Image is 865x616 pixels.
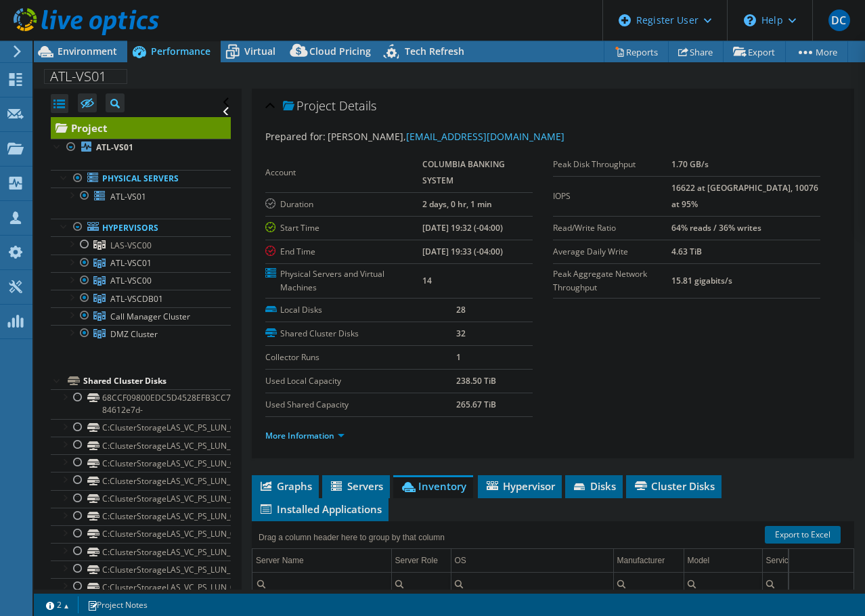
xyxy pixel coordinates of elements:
[51,578,231,596] a: C:ClusterStorageLAS_VC_PS_LUN_08
[744,14,756,26] svg: \n
[110,191,146,202] span: ATL-VS01
[785,41,848,62] a: More
[265,327,456,340] label: Shared Cluster Disks
[688,552,710,569] div: Model
[617,552,665,569] div: Manufacturer
[456,375,496,387] b: 238.50 TiB
[671,182,818,210] b: 16622 at [GEOGRAPHIC_DATA], 10076 at 95%
[252,549,391,573] td: Server Name Column
[110,257,152,269] span: ATL-VSC01
[110,328,158,340] span: DMZ Cluster
[456,351,461,363] b: 1
[256,552,304,569] div: Server Name
[828,9,850,31] span: DC
[765,526,841,544] a: Export to Excel
[51,560,231,578] a: C:ClusterStorageLAS_VC_PS_LUN_18
[339,97,376,114] span: Details
[456,304,466,315] b: 28
[265,374,456,388] label: Used Local Capacity
[265,221,422,235] label: Start Time
[405,45,464,58] span: Tech Refresh
[110,275,152,286] span: ATL-VSC00
[485,479,555,493] span: Hypervisor
[395,552,438,569] div: Server Role
[406,130,564,143] a: [EMAIL_ADDRESS][DOMAIN_NAME]
[671,246,702,257] b: 4.63 TiB
[51,543,231,560] a: C:ClusterStorageLAS_VC_PS_LUN_10
[255,528,448,547] div: Drag a column header here to group by that column
[553,190,671,203] label: IOPS
[309,45,371,58] span: Cloud Pricing
[283,100,336,113] span: Project
[51,139,231,156] a: ATL-VS01
[259,479,312,493] span: Graphs
[604,41,669,62] a: Reports
[265,198,422,211] label: Duration
[110,311,190,322] span: Call Manager Cluster
[96,141,133,153] b: ATL-VS01
[265,351,456,364] label: Collector Runs
[553,267,671,294] label: Peak Aggregate Network Throughput
[110,293,163,305] span: ATL-VSCDB01
[422,158,505,186] b: COLUMBIA BANKING SYSTEM
[58,45,117,58] span: Environment
[456,328,466,339] b: 32
[723,41,786,62] a: Export
[400,479,466,493] span: Inventory
[244,45,275,58] span: Virtual
[51,325,231,343] a: DMZ Cluster
[668,41,724,62] a: Share
[265,430,345,441] a: More Information
[553,245,671,259] label: Average Daily Write
[83,373,231,389] div: Shared Cluster Disks
[51,389,231,419] a: 68CCF09800EDC5D4528EFB3CC7C36D3C-84612e7d-
[51,437,231,454] a: C:ClusterStorageLAS_VC_PS_LUN_12
[391,572,451,596] td: Column Server Role, Filter cell
[671,158,709,170] b: 1.70 GB/s
[51,272,231,290] a: ATL-VSC00
[265,245,422,259] label: End Time
[51,454,231,472] a: C:ClusterStorageLAS_VC_PS_LUN_06
[422,246,503,257] b: [DATE] 19:33 (-04:00)
[265,303,456,317] label: Local Disks
[572,479,616,493] span: Disks
[455,552,466,569] div: OS
[51,419,231,437] a: C:ClusterStorageLAS_VC_PS_LUN_05
[422,222,503,234] b: [DATE] 19:32 (-04:00)
[422,198,492,210] b: 2 days, 0 hr, 1 min
[265,398,456,412] label: Used Shared Capacity
[684,572,762,596] td: Column Model, Filter cell
[51,290,231,307] a: ATL-VSCDB01
[684,549,762,573] td: Model Column
[51,117,231,139] a: Project
[671,222,761,234] b: 64% reads / 36% writes
[259,502,382,516] span: Installed Applications
[44,69,127,84] h1: ATL-VS01
[51,490,231,508] a: C:ClusterStorageLAS_VC_PS_LUN_01
[37,596,79,613] a: 2
[328,130,564,143] span: [PERSON_NAME],
[51,188,231,205] a: ATL-VS01
[633,479,715,493] span: Cluster Disks
[613,549,684,573] td: Manufacturer Column
[329,479,383,493] span: Servers
[391,549,451,573] td: Server Role Column
[51,170,231,188] a: Physical Servers
[51,219,231,236] a: Hypervisors
[51,236,231,254] a: LAS-VSC00
[51,525,231,543] a: C:ClusterStorageLAS_VC_PS_LUN_02
[553,221,671,235] label: Read/Write Ratio
[766,552,863,569] div: Service Tag Serial Number
[151,45,210,58] span: Performance
[78,596,157,613] a: Project Notes
[553,158,671,171] label: Peak Disk Throughput
[265,267,422,294] label: Physical Servers and Virtual Machines
[451,572,613,596] td: Column OS, Filter cell
[422,275,432,286] b: 14
[51,508,231,525] a: C:ClusterStorageLAS_VC_PS_LUN_03(EXCH)
[51,472,231,489] a: C:ClusterStorageLAS_VC_PS_LUN_19
[613,572,684,596] td: Column Manufacturer, Filter cell
[265,130,326,143] label: Prepared for:
[51,307,231,325] a: Call Manager Cluster
[456,399,496,410] b: 265.67 TiB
